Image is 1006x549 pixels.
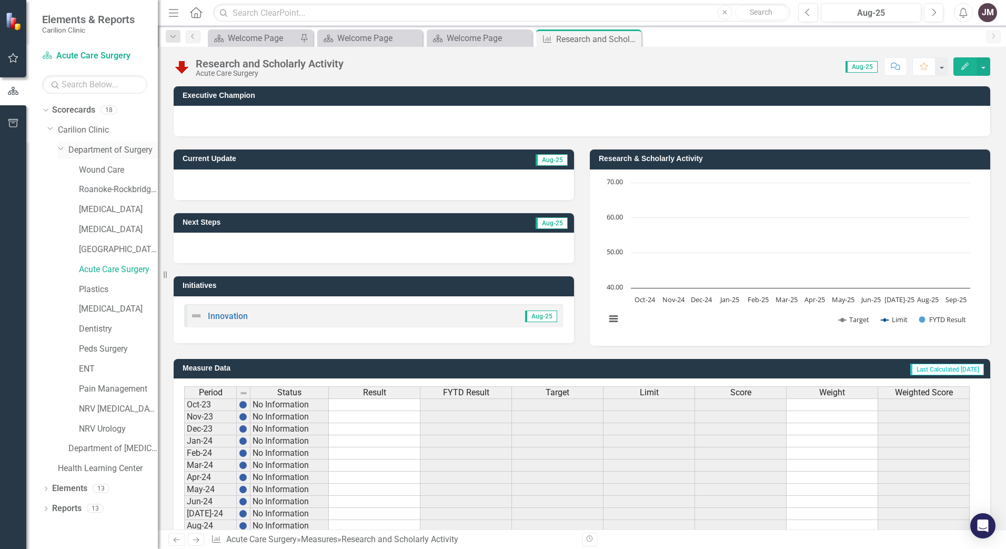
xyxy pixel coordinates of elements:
[839,315,870,324] button: Show Target
[100,106,117,115] div: 18
[600,177,975,335] svg: Interactive chart
[277,388,301,397] span: Status
[750,8,772,16] span: Search
[211,534,574,546] div: » »
[821,3,921,22] button: Aug-25
[79,383,158,395] a: Pain Management
[607,247,623,256] text: 50.00
[79,403,158,415] a: NRV [MEDICAL_DATA]
[607,177,623,186] text: 70.00
[210,32,297,45] a: Welcome Page
[87,504,104,513] div: 13
[919,315,967,324] button: Show FYTD Result
[184,411,237,423] td: Nov-23
[183,364,496,372] h3: Measure Data
[804,295,825,304] text: Apr-25
[429,32,529,45] a: Welcome Page
[239,497,247,506] img: BgCOk07PiH71IgAAAABJRU5ErkJggg==
[184,435,237,447] td: Jan-24
[250,447,329,460] td: No Information
[239,485,247,494] img: BgCOk07PiH71IgAAAABJRU5ErkJggg==
[860,295,881,304] text: Jun-25
[79,284,158,296] a: Plastics
[184,496,237,508] td: Jun-24
[917,295,939,304] text: Aug-25
[5,12,24,31] img: ClearPoint Strategy
[42,13,135,26] span: Elements & Reports
[79,184,158,196] a: Roanoke-Rockbridge Urology
[239,425,247,433] img: BgCOk07PiH71IgAAAABJRU5ErkJggg==
[895,388,953,397] span: Weighted Score
[190,310,203,322] img: Not Defined
[79,323,158,335] a: Dentistry
[42,26,135,34] small: Carilion Clinic
[196,58,344,69] div: Research and Scholarly Activity
[447,32,529,45] div: Welcome Page
[213,4,790,22] input: Search ClearPoint...
[341,534,458,544] div: Research and Scholarly Activity
[978,3,997,22] button: JM
[337,32,420,45] div: Welcome Page
[250,411,329,423] td: No Information
[748,295,769,304] text: Feb-25
[662,295,685,304] text: Nov-24
[250,423,329,435] td: No Information
[239,461,247,470] img: BgCOk07PiH71IgAAAABJRU5ErkJggg==
[239,437,247,445] img: BgCOk07PiH71IgAAAABJRU5ErkJggg==
[832,295,854,304] text: May-25
[719,295,739,304] text: Jan-25
[301,534,337,544] a: Measures
[606,312,621,326] button: View chart menu, Chart
[250,472,329,484] td: No Information
[208,311,248,321] a: Innovation
[184,423,237,435] td: Dec-23
[881,315,908,324] button: Show Limit
[79,164,158,176] a: Wound Care
[945,295,967,304] text: Sep-25
[250,520,329,532] td: No Information
[250,460,329,472] td: No Information
[184,508,237,520] td: [DATE]-24
[52,503,82,515] a: Reports
[228,32,297,45] div: Welcome Page
[58,463,158,475] a: Health Learning Center
[735,5,788,20] button: Search
[183,155,421,163] h3: Current Update
[536,154,568,166] span: Aug-25
[184,398,237,411] td: Oct-23
[546,388,569,397] span: Target
[226,534,297,544] a: Acute Care Surgery
[239,449,247,457] img: BgCOk07PiH71IgAAAABJRU5ErkJggg==
[556,33,639,46] div: Research and Scholarly Activity
[196,69,344,77] div: Acute Care Surgery
[250,435,329,447] td: No Information
[184,484,237,496] td: May-24
[320,32,420,45] a: Welcome Page
[79,244,158,256] a: [GEOGRAPHIC_DATA]
[250,508,329,520] td: No Information
[183,92,985,99] h3: Executive Champion
[183,282,569,290] h3: Initiatives
[184,460,237,472] td: Mar-24
[970,513,995,538] div: Open Intercom Messenger
[79,303,158,315] a: [MEDICAL_DATA]
[68,443,158,455] a: Department of [MEDICAL_DATA]
[884,295,914,304] text: [DATE]-25
[776,295,798,304] text: Mar-25
[443,388,489,397] span: FYTD Result
[536,217,568,229] span: Aug-25
[79,423,158,435] a: NRV Urology
[239,510,247,518] img: BgCOk07PiH71IgAAAABJRU5ErkJggg==
[199,388,223,397] span: Period
[239,413,247,421] img: BgCOk07PiH71IgAAAABJRU5ErkJggg==
[635,295,656,304] text: Oct-24
[250,484,329,496] td: No Information
[600,177,980,335] div: Chart. Highcharts interactive chart.
[846,61,878,73] span: Aug-25
[691,295,712,304] text: Dec-24
[819,388,845,397] span: Weight
[42,50,147,62] a: Acute Care Surgery
[239,473,247,482] img: BgCOk07PiH71IgAAAABJRU5ErkJggg==
[79,204,158,216] a: [MEDICAL_DATA]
